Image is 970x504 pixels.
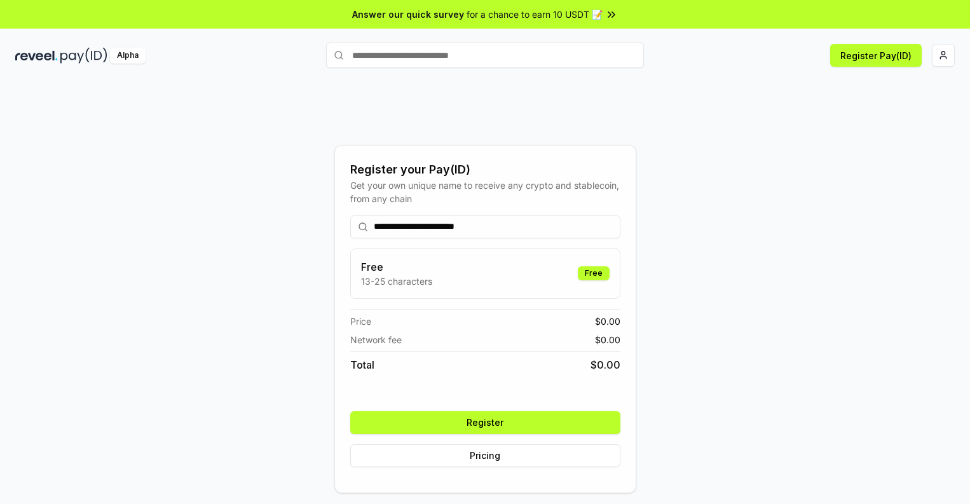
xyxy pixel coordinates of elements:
[352,8,464,21] span: Answer our quick survey
[361,275,432,288] p: 13-25 characters
[15,48,58,64] img: reveel_dark
[350,315,371,328] span: Price
[350,357,374,372] span: Total
[60,48,107,64] img: pay_id
[595,315,620,328] span: $ 0.00
[350,333,402,346] span: Network fee
[361,259,432,275] h3: Free
[591,357,620,372] span: $ 0.00
[350,179,620,205] div: Get your own unique name to receive any crypto and stablecoin, from any chain
[578,266,610,280] div: Free
[467,8,603,21] span: for a chance to earn 10 USDT 📝
[350,161,620,179] div: Register your Pay(ID)
[830,44,922,67] button: Register Pay(ID)
[350,444,620,467] button: Pricing
[110,48,146,64] div: Alpha
[595,333,620,346] span: $ 0.00
[350,411,620,434] button: Register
